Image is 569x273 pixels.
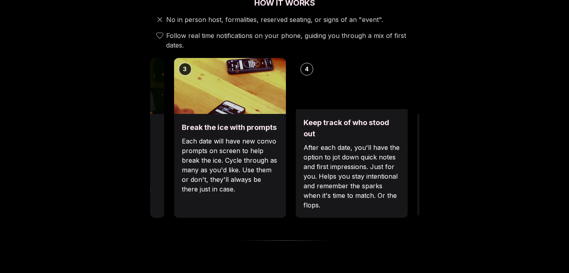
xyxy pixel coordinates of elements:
img: Match after, not during [417,58,529,114]
h3: "Hey, are you [PERSON_NAME]?" [60,122,156,144]
span: No in person host, formalities, reserved seating, or signs of an "event". [166,15,383,24]
p: After each date, you'll have the option to jot down quick notes and first impressions. Just for y... [304,143,400,210]
img: Keep track of who stood out [296,58,408,109]
img: Break the ice with prompts [174,58,286,114]
img: "Hey, are you Max?" [52,58,164,114]
h3: Break the ice with prompts [182,122,278,133]
div: 4 [300,63,313,76]
div: 3 [179,63,191,76]
p: Your phone tells you who to meet next—about every 10 minutes. Move freely, sit, stand, chat. It's... [60,147,156,195]
p: Each date will have new convo prompts on screen to help break the ice. Cycle through as many as y... [182,136,278,194]
h3: Keep track of who stood out [304,117,400,139]
span: Follow real time notifications on your phone, guiding you through a mix of first dates. [166,31,416,50]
